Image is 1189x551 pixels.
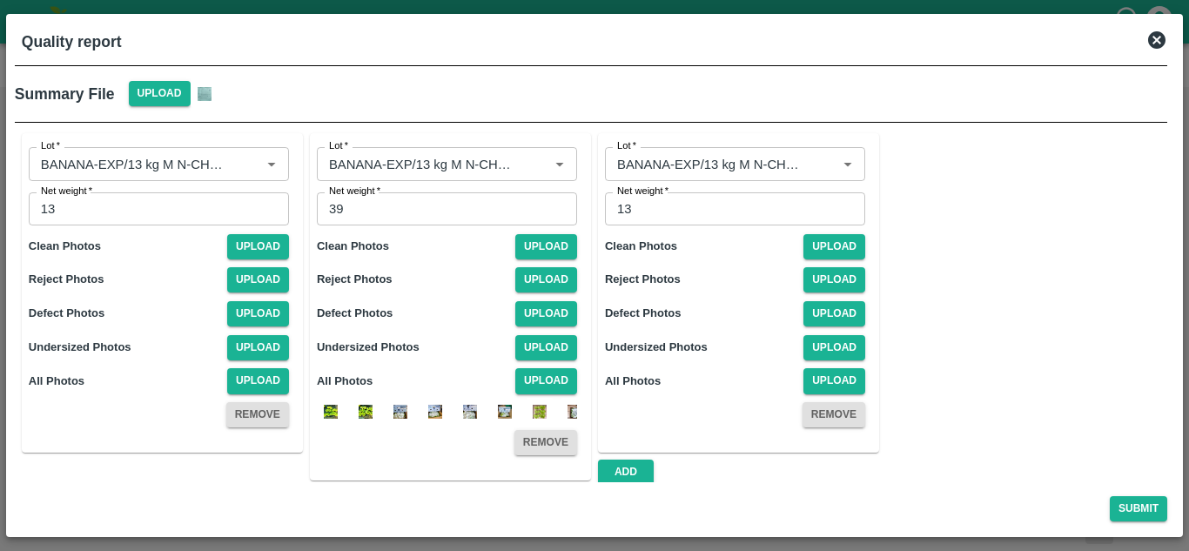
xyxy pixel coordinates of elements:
strong: Summary File [15,85,115,103]
span: Upload [803,368,865,393]
span: Upload [227,368,289,393]
label: Net weight [617,185,668,198]
strong: Defect Photos [29,306,104,319]
input: Net weight [605,192,865,225]
button: Remove [226,402,289,427]
strong: Clean Photos [29,239,101,252]
img: https://app.vegrow.in/rails/active_storage/blobs/redirect/eyJfcmFpbHMiOnsiZGF0YSI6MTY5NjkwMywicHV... [463,405,477,419]
img: https://app.vegrow.in/rails/active_storage/blobs/redirect/eyJfcmFpbHMiOnsiZGF0YSI6MTY5NjkwNCwicHV... [498,405,512,419]
input: Lot [610,152,809,175]
img: https://app.vegrow.in/rails/active_storage/blobs/redirect/eyJfcmFpbHMiOnsiZGF0YSI6MTY5NjkwMiwicHV... [428,405,442,419]
span: Upload [803,267,865,292]
strong: All Photos [605,374,661,387]
button: Add [598,460,654,485]
strong: All Photos [317,374,373,387]
label: Net weight [41,185,92,198]
span: Upload [129,81,191,106]
img: https://app.vegrow.in/rails/active_storage/blobs/redirect/eyJfcmFpbHMiOnsiZGF0YSI6MTY5NjkwNiwicHV... [568,405,581,419]
label: Lot [329,139,348,153]
span: Upload [227,335,289,360]
label: Lot [617,139,636,153]
input: Net weight [317,192,577,225]
button: Remove [514,430,577,455]
img: https://app.vegrow.in/rails/active_storage/blobs/redirect/eyJfcmFpbHMiOnsiZGF0YSI6MTY5Njg5OSwicHV... [324,405,338,419]
span: Upload [515,301,577,326]
span: Upload [515,368,577,393]
img: https://app.vegrow.in/rails/active_storage/blobs/redirect/eyJfcmFpbHMiOnsiZGF0YSI6MTY5Njg5OCwicHV... [198,87,212,101]
strong: Reject Photos [605,272,681,286]
button: Open [836,152,859,175]
img: https://app.vegrow.in/rails/active_storage/blobs/redirect/eyJfcmFpbHMiOnsiZGF0YSI6MTY5NjkwMCwicHV... [359,405,373,419]
span: Upload [803,234,865,259]
label: Lot [41,139,60,153]
button: Open [548,152,571,175]
strong: Undersized Photos [317,340,420,353]
span: Upload [227,234,289,259]
span: Upload [515,267,577,292]
button: Open [260,152,283,175]
strong: Clean Photos [605,239,677,252]
span: Upload [515,234,577,259]
b: Quality report [22,33,122,50]
strong: Reject Photos [29,272,104,286]
img: https://app.vegrow.in/rails/active_storage/blobs/redirect/eyJfcmFpbHMiOnsiZGF0YSI6MTY5NjkwMSwicHV... [393,405,407,419]
strong: Undersized Photos [605,340,708,353]
input: Net weight [29,192,289,225]
strong: Defect Photos [605,306,681,319]
button: Submit [1110,496,1167,521]
strong: All Photos [29,374,84,387]
span: Upload [227,267,289,292]
img: https://app.vegrow.in/rails/active_storage/blobs/redirect/eyJfcmFpbHMiOnsiZGF0YSI6MTY5NjkwNSwicHV... [533,405,547,419]
input: Lot [322,152,521,175]
strong: Defect Photos [317,306,393,319]
span: Upload [227,301,289,326]
span: Upload [515,335,577,360]
span: Upload [803,301,865,326]
strong: Clean Photos [317,239,389,252]
strong: Undersized Photos [29,340,131,353]
span: Upload [803,335,865,360]
label: Net weight [329,185,380,198]
button: Remove [803,402,865,427]
input: Lot [34,152,232,175]
strong: Reject Photos [317,272,393,286]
